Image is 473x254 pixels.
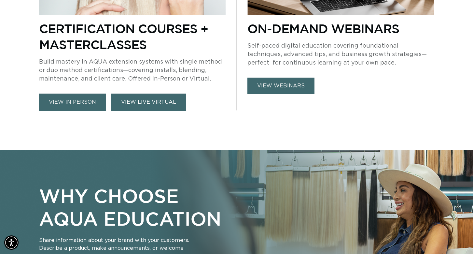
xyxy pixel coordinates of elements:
p: Build mastery in AQUA extension systems with single method or duo method certifications—covering ... [39,58,226,83]
iframe: Chat Widget [440,223,473,254]
a: view webinars [247,78,314,94]
a: VIEW LIVE VIRTUAL [111,94,186,111]
p: Self-paced digital education covering foundational techniques, advanced tips, and business growth... [247,42,434,67]
p: On-Demand Webinars [247,21,434,37]
a: view in person [39,94,106,111]
p: WHY CHOOSE AQUA EDUCATION [39,185,221,230]
p: Certification Courses + Masterclasses [39,21,226,52]
div: Accessibility Menu [4,235,19,250]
